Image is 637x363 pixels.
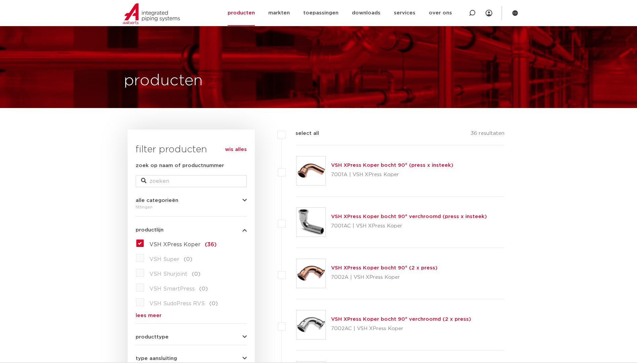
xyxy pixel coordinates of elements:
[136,334,247,340] button: producttype
[297,259,325,288] img: Thumbnail for VSH XPress Koper bocht 90° (2 x press)
[192,271,200,277] span: (0)
[331,221,487,231] p: 7001AC | VSH XPress Koper
[136,143,247,156] h3: filter producten
[184,257,192,262] span: (0)
[136,356,177,361] span: type aansluiting
[297,156,325,185] img: Thumbnail for VSH XPress Koper bocht 90° (press x insteek)
[136,227,164,232] span: productlijn
[331,214,487,219] a: VSH XPress Koper bocht 90° verchroomd (press x insteek)
[225,146,247,154] a: wis alles
[149,271,187,277] span: VSH Shurjoint
[471,129,504,140] p: 36 resultaten
[297,208,325,237] img: Thumbnail for VSH XPress Koper bocht 90° verchroomd (press x insteek)
[331,163,453,168] a: VSH XPress Koper bocht 90° (press x insteek)
[149,286,195,292] span: VSH SmartPress
[136,175,247,187] input: zoeken
[136,203,247,211] div: fittingen
[136,334,169,340] span: producttype
[136,227,247,232] button: productlijn
[331,317,471,322] a: VSH XPress Koper bocht 90° verchroomd (2 x press)
[285,129,319,138] label: select all
[199,286,208,292] span: (0)
[331,169,453,180] p: 7001A | VSH XPress Koper
[209,301,218,306] span: (0)
[136,198,247,203] button: alle categorieën
[124,70,203,92] h1: producten
[331,265,438,270] a: VSH XPress Koper bocht 90° (2 x press)
[149,257,179,262] span: VSH Super
[149,242,200,247] span: VSH XPress Koper
[136,313,247,318] a: lees meer
[297,310,325,339] img: Thumbnail for VSH XPress Koper bocht 90° verchroomd (2 x press)
[136,198,178,203] span: alle categorieën
[136,356,247,361] button: type aansluiting
[331,323,471,334] p: 7002AC | VSH XPress Koper
[149,301,205,306] span: VSH SudoPress RVS
[136,162,224,170] label: zoek op naam of productnummer
[205,242,217,247] span: (36)
[331,272,438,283] p: 7002A | VSH XPress Koper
